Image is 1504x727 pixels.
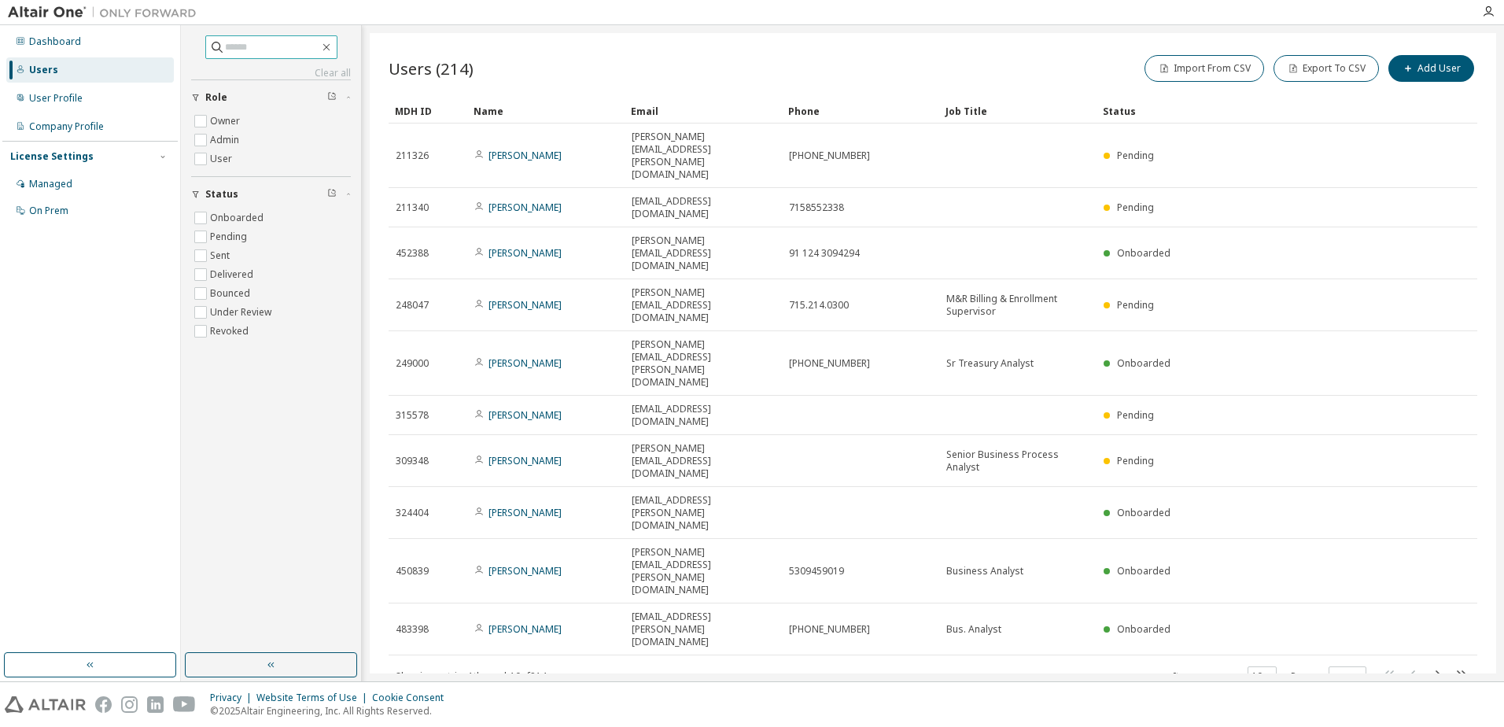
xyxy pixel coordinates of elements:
[29,92,83,105] div: User Profile
[210,265,256,284] label: Delivered
[946,565,1023,578] span: Business Analyst
[396,357,429,370] span: 249000
[396,201,429,214] span: 211340
[631,98,776,124] div: Email
[632,442,775,480] span: [PERSON_NAME][EMAIL_ADDRESS][DOMAIN_NAME]
[488,454,562,467] a: [PERSON_NAME]
[29,205,68,217] div: On Prem
[8,5,205,20] img: Altair One
[1117,408,1154,422] span: Pending
[210,112,243,131] label: Owner
[147,696,164,713] img: linkedin.svg
[788,98,933,124] div: Phone
[396,565,429,578] span: 450839
[946,448,1089,474] span: Senior Business Process Analyst
[488,149,562,162] a: [PERSON_NAME]
[488,506,562,519] a: [PERSON_NAME]
[210,149,235,168] label: User
[396,409,429,422] span: 315578
[210,227,250,246] label: Pending
[1117,454,1154,467] span: Pending
[789,201,844,214] span: 7158552338
[632,611,775,648] span: [EMAIL_ADDRESS][PERSON_NAME][DOMAIN_NAME]
[1388,55,1474,82] button: Add User
[396,670,547,683] span: Showing entries 1 through 10 of 214
[789,149,870,162] span: [PHONE_NUMBER]
[789,299,849,312] span: 715.214.0300
[632,403,775,428] span: [EMAIL_ADDRESS][DOMAIN_NAME]
[474,98,618,124] div: Name
[488,246,562,260] a: [PERSON_NAME]
[632,195,775,220] span: [EMAIL_ADDRESS][DOMAIN_NAME]
[121,696,138,713] img: instagram.svg
[210,322,252,341] label: Revoked
[95,696,112,713] img: facebook.svg
[5,696,86,713] img: altair_logo.svg
[205,91,227,104] span: Role
[488,564,562,578] a: [PERSON_NAME]
[256,692,372,704] div: Website Terms of Use
[1291,666,1366,687] span: Page n.
[488,356,562,370] a: [PERSON_NAME]
[210,131,242,149] label: Admin
[946,98,1090,124] div: Job Title
[29,64,58,76] div: Users
[632,286,775,324] span: [PERSON_NAME][EMAIL_ADDRESS][DOMAIN_NAME]
[1117,506,1170,519] span: Onboarded
[946,357,1034,370] span: Sr Treasury Analyst
[488,408,562,422] a: [PERSON_NAME]
[396,623,429,636] span: 483398
[396,149,429,162] span: 211326
[789,623,870,636] span: [PHONE_NUMBER]
[1117,564,1170,578] span: Onboarded
[1117,298,1154,312] span: Pending
[29,178,72,190] div: Managed
[1117,246,1170,260] span: Onboarded
[191,177,351,212] button: Status
[396,247,429,260] span: 452388
[210,284,253,303] label: Bounced
[1117,149,1154,162] span: Pending
[396,299,429,312] span: 248047
[488,622,562,636] a: [PERSON_NAME]
[632,131,775,181] span: [PERSON_NAME][EMAIL_ADDRESS][PERSON_NAME][DOMAIN_NAME]
[396,507,429,519] span: 324404
[210,303,275,322] label: Under Review
[1251,670,1273,683] button: 10
[210,692,256,704] div: Privacy
[1173,666,1277,687] span: Items per page
[488,298,562,312] a: [PERSON_NAME]
[205,188,238,201] span: Status
[632,234,775,272] span: [PERSON_NAME][EMAIL_ADDRESS][DOMAIN_NAME]
[210,209,267,227] label: Onboarded
[1117,201,1154,214] span: Pending
[29,120,104,133] div: Company Profile
[946,293,1089,318] span: M&R Billing & Enrollment Supervisor
[1103,98,1395,124] div: Status
[1145,55,1264,82] button: Import From CSV
[191,67,351,79] a: Clear all
[327,91,337,104] span: Clear filter
[789,357,870,370] span: [PHONE_NUMBER]
[395,98,461,124] div: MDH ID
[29,35,81,48] div: Dashboard
[488,201,562,214] a: [PERSON_NAME]
[632,338,775,389] span: [PERSON_NAME][EMAIL_ADDRESS][PERSON_NAME][DOMAIN_NAME]
[210,704,453,718] p: © 2025 Altair Engineering, Inc. All Rights Reserved.
[173,696,196,713] img: youtube.svg
[632,494,775,532] span: [EMAIL_ADDRESS][PERSON_NAME][DOMAIN_NAME]
[396,455,429,467] span: 309348
[789,247,860,260] span: 91 124 3094294
[946,623,1001,636] span: Bus. Analyst
[632,546,775,596] span: [PERSON_NAME][EMAIL_ADDRESS][PERSON_NAME][DOMAIN_NAME]
[191,80,351,115] button: Role
[1117,356,1170,370] span: Onboarded
[372,692,453,704] div: Cookie Consent
[210,246,233,265] label: Sent
[389,57,474,79] span: Users (214)
[10,150,94,163] div: License Settings
[789,565,844,578] span: 5309459019
[1274,55,1379,82] button: Export To CSV
[327,188,337,201] span: Clear filter
[1117,622,1170,636] span: Onboarded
